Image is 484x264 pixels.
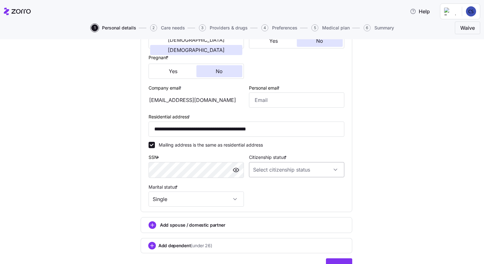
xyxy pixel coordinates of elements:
span: 3 [199,24,206,31]
span: No [216,69,223,74]
span: Yes [169,69,177,74]
span: Waive [460,24,475,32]
label: Citizenship status [249,154,288,161]
button: 6Summary [364,24,394,31]
label: Residential address [149,113,191,120]
button: 1Personal details [91,24,136,31]
img: Employer logo [444,8,457,15]
svg: add icon [149,221,156,229]
span: 1 [91,24,98,31]
span: Preferences [272,26,297,30]
img: fefbc75cab582b6bf2216487a30f4b04 [466,6,476,16]
a: 1Personal details [90,24,136,31]
span: [DEMOGRAPHIC_DATA] [168,37,225,42]
button: Waive [455,22,480,34]
input: Select marital status [149,192,244,207]
span: Providers & drugs [210,26,248,30]
span: (under 26) [191,242,212,249]
button: 4Preferences [261,24,297,31]
label: Marital status [149,184,179,191]
span: Yes [269,38,278,43]
span: Add spouse / domestic partner [160,222,226,228]
span: Medical plan [322,26,350,30]
span: Summary [374,26,394,30]
input: Select citizenship status [249,162,344,177]
span: 5 [311,24,318,31]
span: [DEMOGRAPHIC_DATA] [168,47,225,53]
button: 3Providers & drugs [199,24,248,31]
span: Help [410,8,430,15]
label: SSN [149,154,161,161]
span: Care needs [161,26,185,30]
span: Add dependent [158,242,212,249]
span: 6 [364,24,371,31]
label: Mailing address is the same as residential address [155,142,263,148]
svg: add icon [148,242,156,249]
label: Company email [149,85,183,91]
span: Personal details [102,26,136,30]
button: Help [405,5,435,18]
input: Email [249,92,344,108]
label: Personal email [249,85,281,91]
button: 2Care needs [150,24,185,31]
span: No [316,38,323,43]
span: 4 [261,24,268,31]
button: 5Medical plan [311,24,350,31]
span: 2 [150,24,157,31]
label: Pregnant [149,54,170,61]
